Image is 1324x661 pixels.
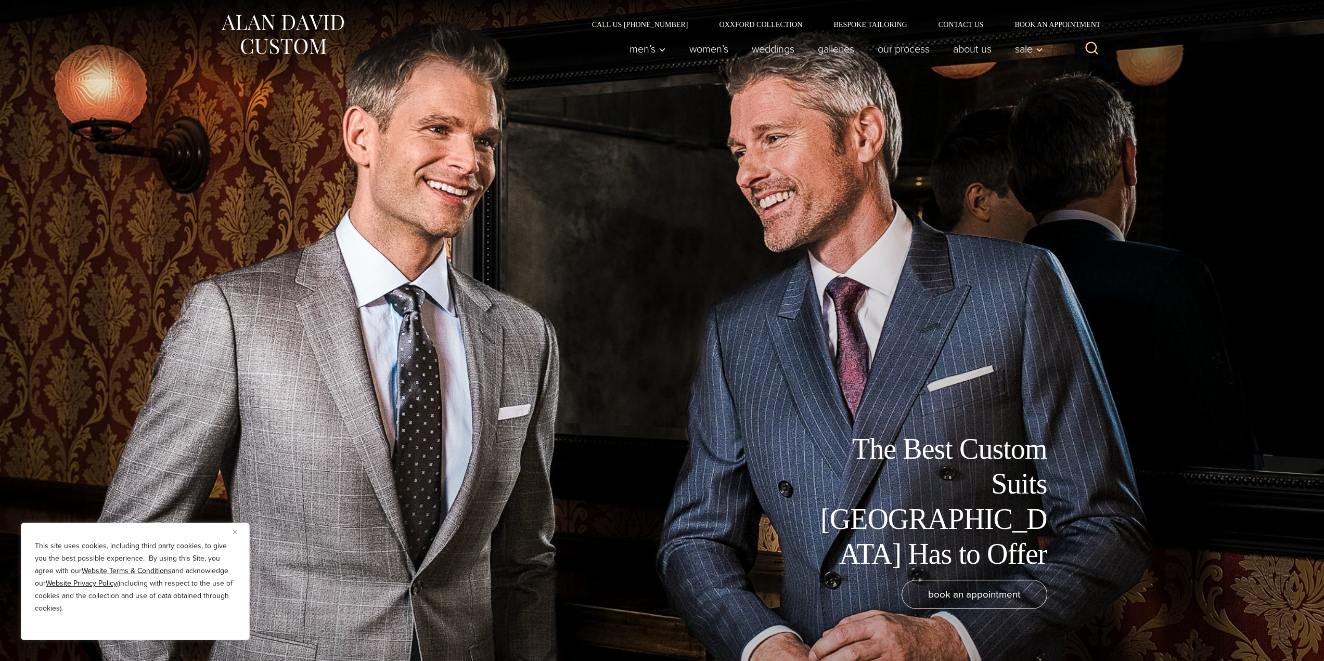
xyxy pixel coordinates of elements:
[740,38,806,59] a: weddings
[813,432,1047,572] h1: The Best Custom Suits [GEOGRAPHIC_DATA] Has to Offer
[46,578,117,589] a: Website Privacy Policy
[806,38,866,59] a: Galleries
[576,21,704,28] a: Call Us [PHONE_NUMBER]
[902,580,1047,609] a: book an appointment
[82,565,172,576] a: Website Terms & Conditions
[866,38,941,59] a: Our Process
[233,529,237,534] img: Close
[1015,44,1043,54] span: Sale
[35,540,236,615] p: This site uses cookies, including third party cookies, to give you the best possible experience. ...
[576,21,1104,28] nav: Secondary Navigation
[677,38,740,59] a: Women’s
[703,21,818,28] a: Oxxford Collection
[999,21,1104,28] a: Book an Appointment
[818,21,922,28] a: Bespoke Tailoring
[618,38,1048,59] nav: Primary Navigation
[928,587,1021,602] span: book an appointment
[233,525,245,538] button: Close
[220,11,345,58] img: Alan David Custom
[629,44,666,54] span: Men’s
[941,38,1003,59] a: About Us
[923,21,999,28] a: Contact Us
[1079,36,1104,61] button: View Search Form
